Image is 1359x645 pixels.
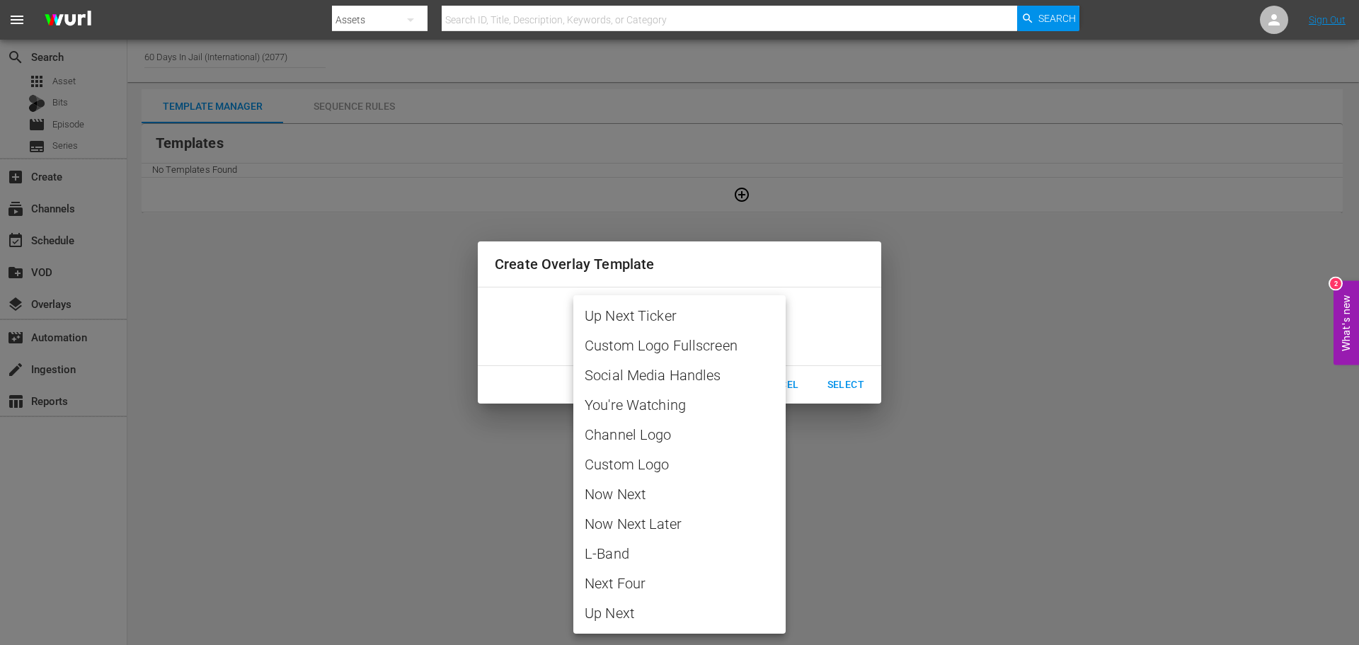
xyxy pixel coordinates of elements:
span: You're Watching [585,394,774,416]
span: Up Next [585,603,774,624]
span: Up Next Ticker [585,305,774,326]
span: Now Next [585,484,774,505]
img: ans4CAIJ8jUAAAAAAAAAAAAAAAAAAAAAAAAgQb4GAAAAAAAAAAAAAAAAAAAAAAAAJMjXAAAAAAAAAAAAAAAAAAAAAAAAgAT5G... [34,4,102,37]
span: Custom Logo [585,454,774,475]
span: L-Band [585,543,774,564]
span: Custom Logo Fullscreen [585,335,774,356]
span: Search [1038,6,1076,31]
button: Open Feedback Widget [1334,280,1359,365]
span: Now Next Later [585,513,774,535]
a: Sign Out [1309,14,1346,25]
span: Social Media Handles [585,365,774,386]
span: Next Four [585,573,774,594]
div: 2 [1330,278,1341,289]
span: Channel Logo [585,424,774,445]
span: menu [8,11,25,28]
